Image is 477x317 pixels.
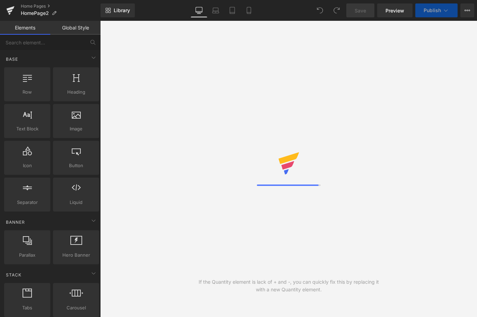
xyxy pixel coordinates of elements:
[5,219,26,225] span: Banner
[6,125,48,132] span: Text Block
[377,3,413,17] a: Preview
[6,251,48,259] span: Parallax
[355,7,366,14] span: Save
[101,3,135,17] a: New Library
[313,3,327,17] button: Undo
[5,272,22,278] span: Stack
[6,88,48,96] span: Row
[55,251,97,259] span: Hero Banner
[194,278,383,293] div: If the Quantity element is lack of + and -, you can quickly fix this by replacing it with a new Q...
[21,10,49,16] span: HomePage2
[330,3,344,17] button: Redo
[55,162,97,169] span: Button
[224,3,241,17] a: Tablet
[114,7,130,14] span: Library
[6,162,48,169] span: Icon
[6,304,48,311] span: Tabs
[55,125,97,132] span: Image
[21,3,101,9] a: Home Pages
[415,3,458,17] button: Publish
[55,304,97,311] span: Carousel
[207,3,224,17] a: Laptop
[55,88,97,96] span: Heading
[50,21,101,35] a: Global Style
[460,3,474,17] button: More
[191,3,207,17] a: Desktop
[6,199,48,206] span: Separator
[424,8,441,13] span: Publish
[5,56,19,62] span: Base
[241,3,257,17] a: Mobile
[55,199,97,206] span: Liquid
[385,7,404,14] span: Preview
